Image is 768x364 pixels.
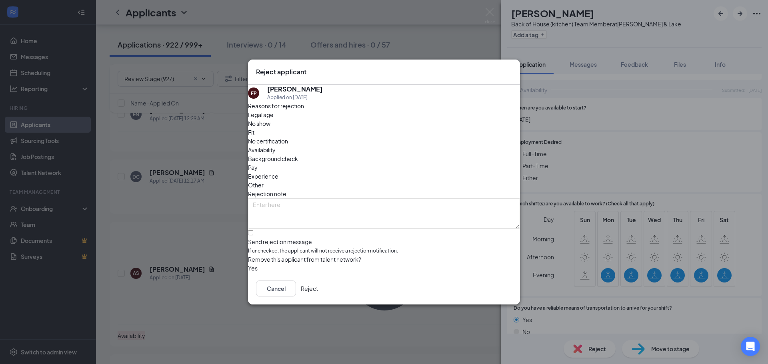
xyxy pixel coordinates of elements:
[248,256,361,263] span: Remove this applicant from talent network?
[267,85,323,93] h5: [PERSON_NAME]
[248,181,264,189] span: Other
[248,230,253,235] input: Send rejection messageIf unchecked, the applicant will not receive a rejection notification.
[248,154,298,163] span: Background check
[248,102,304,109] span: Reasons for rejection
[256,68,306,76] h3: Reject applicant
[741,337,760,356] div: Open Intercom Messenger
[248,128,254,137] span: Fit
[248,137,288,145] span: No certification
[248,247,520,255] span: If unchecked, the applicant will not receive a rejection notification.
[267,93,323,101] div: Applied on [DATE]
[248,190,286,197] span: Rejection note
[248,238,520,246] div: Send rejection message
[248,145,276,154] span: Availability
[248,172,278,181] span: Experience
[248,264,258,273] span: Yes
[248,119,270,128] span: No show
[251,90,257,97] div: FP
[301,280,318,296] button: Reject
[256,280,296,296] button: Cancel
[248,110,274,119] span: Legal age
[248,163,258,172] span: Pay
